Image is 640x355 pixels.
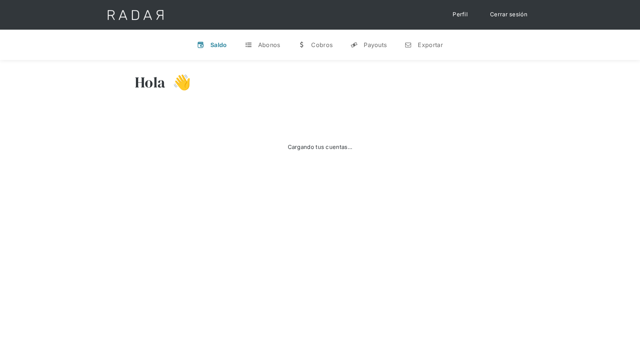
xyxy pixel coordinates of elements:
[245,41,252,49] div: t
[404,41,412,49] div: n
[210,41,227,49] div: Saldo
[165,73,191,92] h3: 👋
[197,41,204,49] div: v
[311,41,333,49] div: Cobros
[418,41,443,49] div: Exportar
[258,41,280,49] div: Abonos
[364,41,387,49] div: Payouts
[483,7,535,22] a: Cerrar sesión
[298,41,305,49] div: w
[445,7,475,22] a: Perfil
[350,41,358,49] div: y
[288,143,353,152] div: Cargando tus cuentas...
[135,73,165,92] h3: Hola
